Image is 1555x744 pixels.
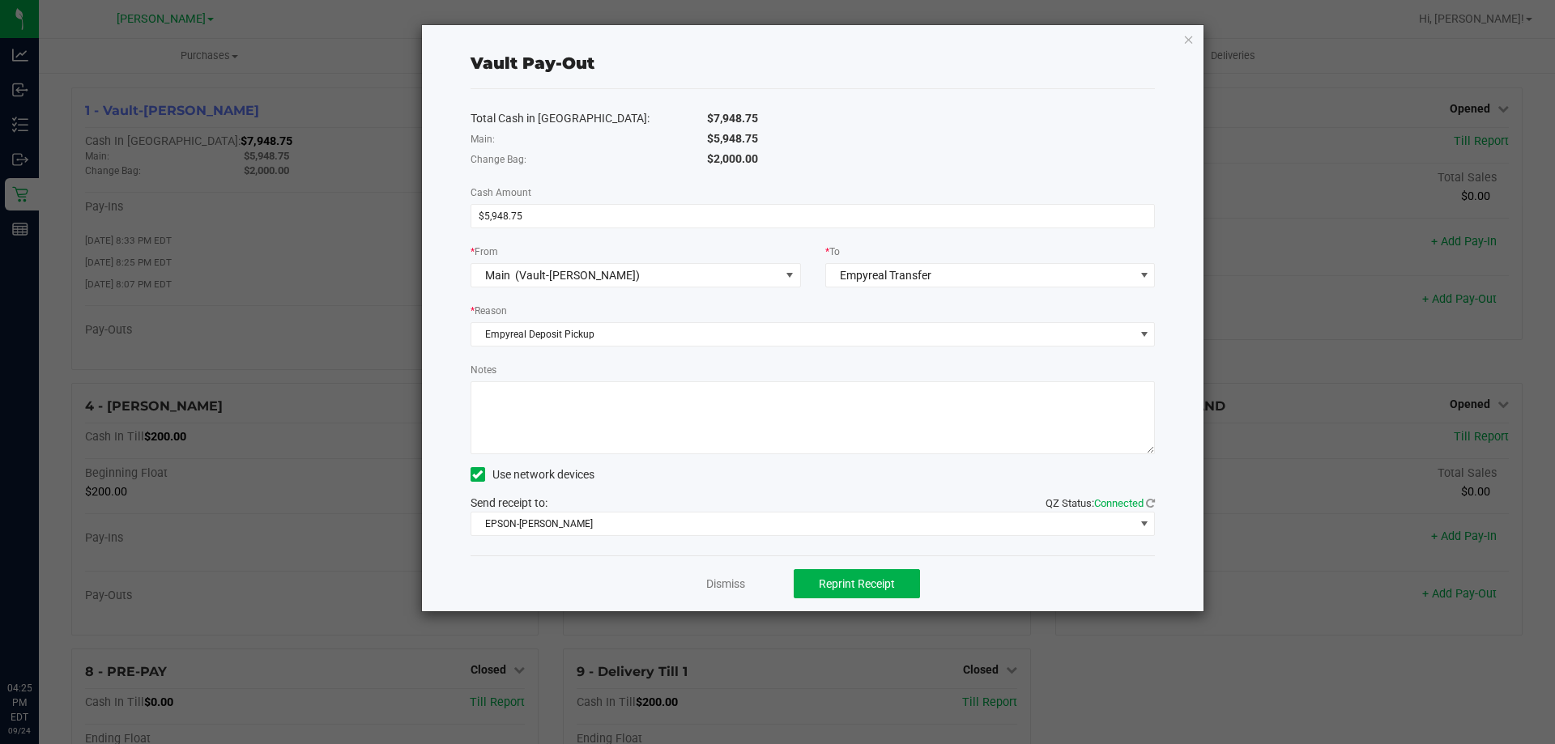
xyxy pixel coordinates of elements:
button: Reprint Receipt [794,569,920,598]
span: (Vault-[PERSON_NAME]) [515,269,640,282]
label: Use network devices [471,466,594,483]
span: Empyreal Deposit Pickup [471,323,1135,346]
span: Cash Amount [471,187,531,198]
a: Dismiss [706,576,745,593]
span: Reprint Receipt [819,577,895,590]
iframe: Resource center [16,614,65,663]
span: EPSON-[PERSON_NAME] [471,512,1135,535]
span: Main: [471,134,495,145]
label: Reason [471,304,507,318]
span: $2,000.00 [707,152,758,165]
span: Main [485,269,510,282]
label: Notes [471,363,496,377]
label: From [471,244,498,259]
span: $7,948.75 [707,112,758,125]
span: Send receipt to: [471,496,547,509]
span: Connected [1094,497,1144,509]
span: Empyreal Transfer [840,269,931,282]
div: Vault Pay-Out [471,51,594,75]
span: $5,948.75 [707,132,758,145]
span: QZ Status: [1046,497,1155,509]
span: Change Bag: [471,154,526,165]
label: To [825,244,840,259]
span: Total Cash in [GEOGRAPHIC_DATA]: [471,112,650,125]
